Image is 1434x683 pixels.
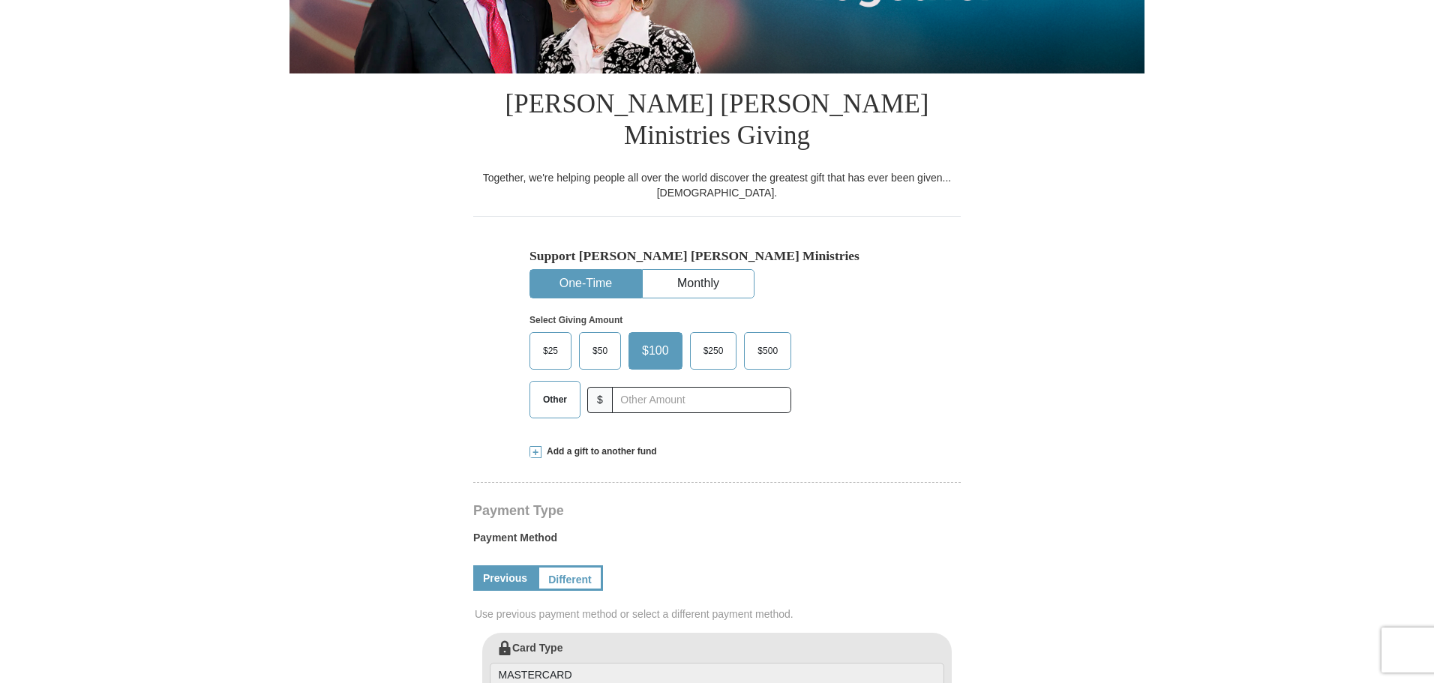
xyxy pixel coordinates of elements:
[475,607,962,622] span: Use previous payment method or select a different payment method.
[541,445,657,458] span: Add a gift to another fund
[473,73,961,170] h1: [PERSON_NAME] [PERSON_NAME] Ministries Giving
[535,388,574,411] span: Other
[585,340,615,362] span: $50
[473,530,961,553] label: Payment Method
[612,387,791,413] input: Other Amount
[473,505,961,517] h4: Payment Type
[634,340,676,362] span: $100
[473,170,961,200] div: Together, we're helping people all over the world discover the greatest gift that has ever been g...
[587,387,613,413] span: $
[535,340,565,362] span: $25
[537,565,603,591] a: Different
[473,565,537,591] a: Previous
[530,270,641,298] button: One-Time
[750,340,785,362] span: $500
[696,340,731,362] span: $250
[529,248,904,264] h5: Support [PERSON_NAME] [PERSON_NAME] Ministries
[529,315,622,325] strong: Select Giving Amount
[643,270,754,298] button: Monthly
